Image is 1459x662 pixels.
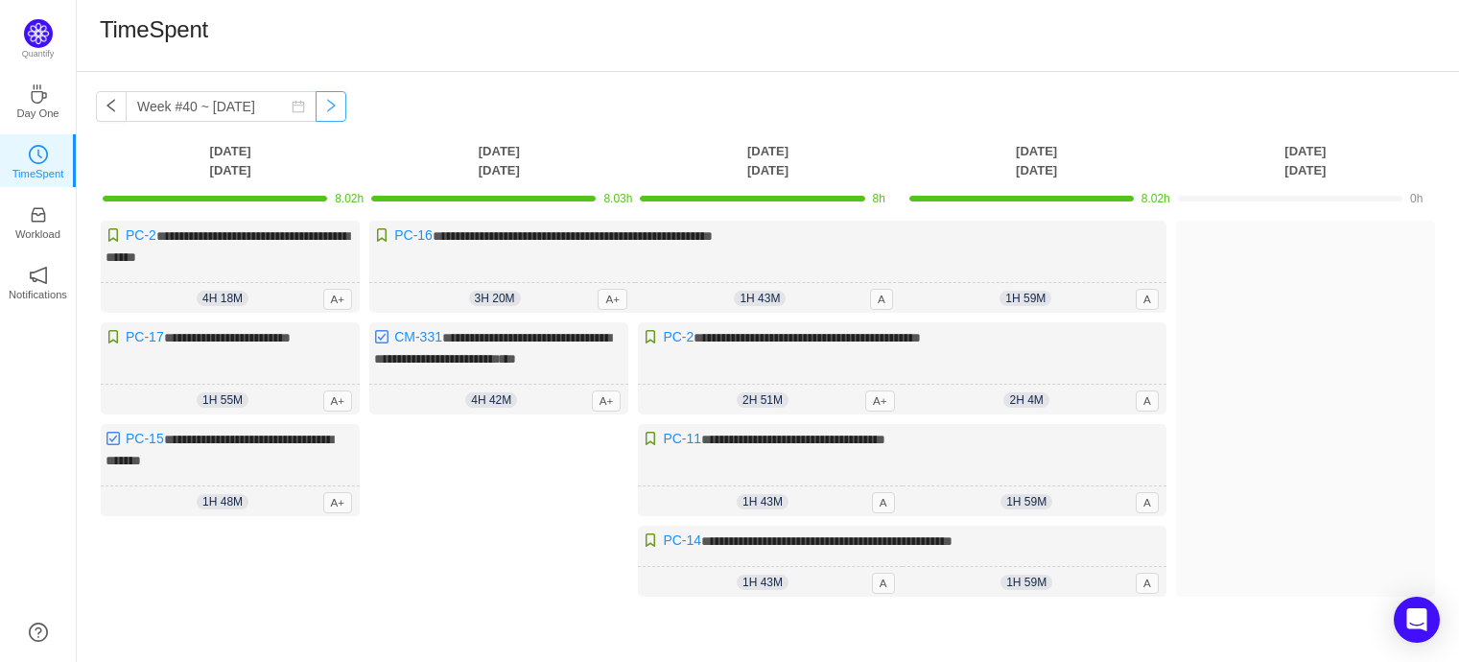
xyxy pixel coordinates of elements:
span: A [1136,573,1159,594]
img: 10315 [374,227,389,243]
a: PC-14 [663,532,701,548]
a: PC-2 [126,227,156,243]
img: 10318 [374,329,389,344]
span: A+ [323,390,353,412]
span: A [1136,492,1159,513]
a: icon: inboxWorkload [29,211,48,230]
span: 2h 51m [737,392,788,408]
i: icon: notification [29,266,48,285]
th: [DATE] [DATE] [1171,141,1440,180]
a: PC-15 [126,431,164,446]
span: 1h 59m [1000,575,1052,590]
span: A+ [592,390,622,412]
span: A [1136,390,1159,412]
a: icon: clock-circleTimeSpent [29,151,48,170]
span: A+ [323,492,353,513]
th: [DATE] [DATE] [96,141,365,180]
span: 8.03h [603,192,632,205]
span: A [872,492,895,513]
a: PC-2 [663,329,694,344]
img: 10315 [643,431,658,446]
a: icon: coffeeDay One [29,90,48,109]
span: A [872,573,895,594]
img: 10315 [643,329,658,344]
span: 1h 43m [737,494,788,509]
span: 2h 4m [1003,392,1048,408]
img: 10315 [643,532,658,548]
span: 8h [873,192,885,205]
span: A+ [323,289,353,310]
a: PC-17 [126,329,164,344]
button: icon: right [316,91,346,122]
span: 4h 42m [465,392,517,408]
span: 1h 48m [197,494,248,509]
img: Quantify [24,19,53,48]
i: icon: calendar [292,100,305,113]
a: PC-11 [663,431,701,446]
a: icon: question-circle [29,623,48,642]
span: 0h [1410,192,1423,205]
span: 8.02h [335,192,364,205]
i: icon: coffee [29,84,48,104]
img: 10318 [106,431,121,446]
span: A+ [865,390,895,412]
span: 8.02h [1141,192,1170,205]
span: A [870,289,893,310]
a: PC-16 [394,227,433,243]
h1: TimeSpent [100,15,208,44]
p: TimeSpent [12,165,64,182]
span: 3h 20m [469,291,521,306]
img: 10315 [106,329,121,344]
p: Quantify [22,48,55,61]
input: Select a week [126,91,317,122]
img: 10315 [106,227,121,243]
a: icon: notificationNotifications [29,272,48,291]
span: 1h 55m [197,392,248,408]
i: icon: inbox [29,205,48,225]
span: A [1136,289,1159,310]
span: 1h 43m [737,575,788,590]
th: [DATE] [DATE] [903,141,1171,180]
span: 1h 59m [1000,494,1052,509]
span: 1h 43m [734,291,786,306]
span: 1h 59m [1000,291,1051,306]
button: icon: left [96,91,127,122]
p: Notifications [9,286,67,303]
div: Open Intercom Messenger [1394,597,1440,643]
p: Workload [15,225,60,243]
i: icon: clock-circle [29,145,48,164]
th: [DATE] [DATE] [633,141,902,180]
span: 4h 18m [197,291,248,306]
p: Day One [16,105,59,122]
a: CM-331 [394,329,442,344]
th: [DATE] [DATE] [365,141,633,180]
span: A+ [598,289,627,310]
